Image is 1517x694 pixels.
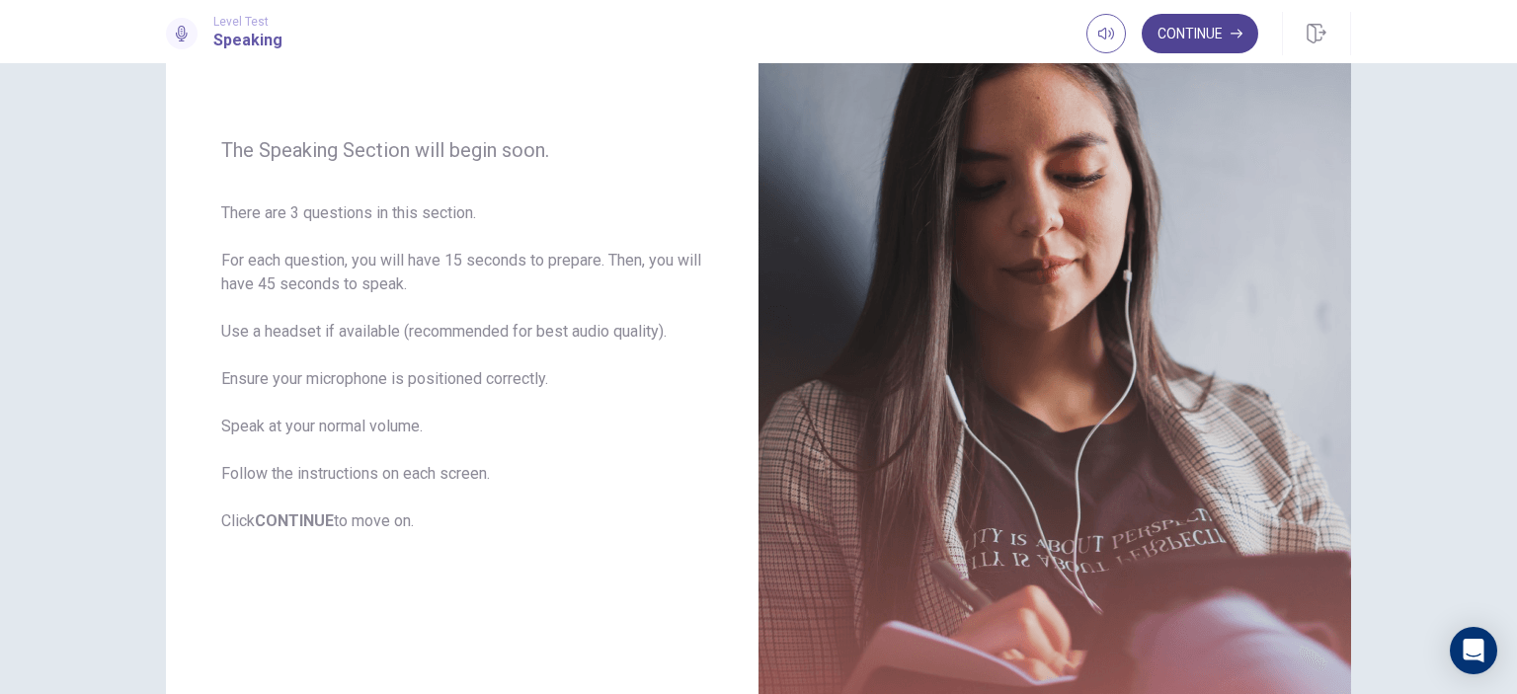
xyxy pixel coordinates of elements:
h1: Speaking [213,29,282,52]
div: Open Intercom Messenger [1450,627,1497,674]
button: Continue [1142,14,1258,53]
span: There are 3 questions in this section. For each question, you will have 15 seconds to prepare. Th... [221,201,703,533]
span: The Speaking Section will begin soon. [221,138,703,162]
b: CONTINUE [255,511,334,530]
span: Level Test [213,15,282,29]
